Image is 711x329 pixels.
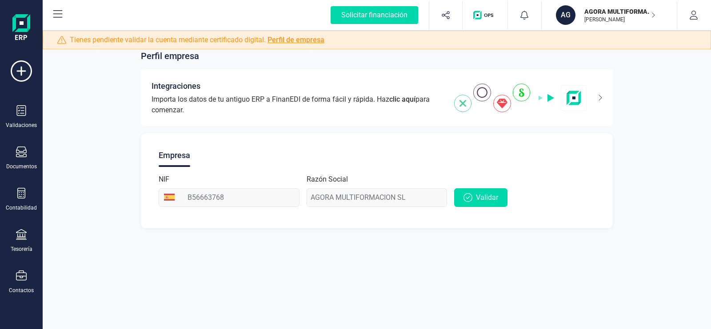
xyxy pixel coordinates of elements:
div: Tesorería [11,246,32,253]
span: Perfil empresa [141,50,199,62]
img: Logo de OPS [473,11,497,20]
label: NIF [159,174,169,185]
a: Perfil de empresa [268,36,324,44]
div: Solicitar financiación [331,6,418,24]
button: Solicitar financiación [320,1,429,29]
img: Logo Finanedi [12,14,30,43]
div: Contabilidad [6,204,37,211]
p: [PERSON_NAME] [584,16,655,23]
span: Importa los datos de tu antiguo ERP a FinanEDI de forma fácil y rápida. Haz para comenzar. [152,94,443,115]
span: clic aquí [389,95,415,103]
button: AGAGORA MULTIFORMACION SL[PERSON_NAME] [552,1,666,29]
div: Empresa [159,144,190,167]
button: Logo de OPS [468,1,502,29]
label: Razón Social [307,174,348,185]
div: Contactos [9,287,34,294]
span: Tienes pendiente validar la cuenta mediante certificado digital. [70,35,324,45]
div: Validaciones [6,122,37,129]
span: Integraciones [152,80,200,92]
div: AG [556,5,575,25]
div: Documentos [6,163,37,170]
span: Validar [476,192,498,203]
p: AGORA MULTIFORMACION SL [584,7,655,16]
button: Validar [454,188,507,207]
img: integrations-img [454,83,587,112]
